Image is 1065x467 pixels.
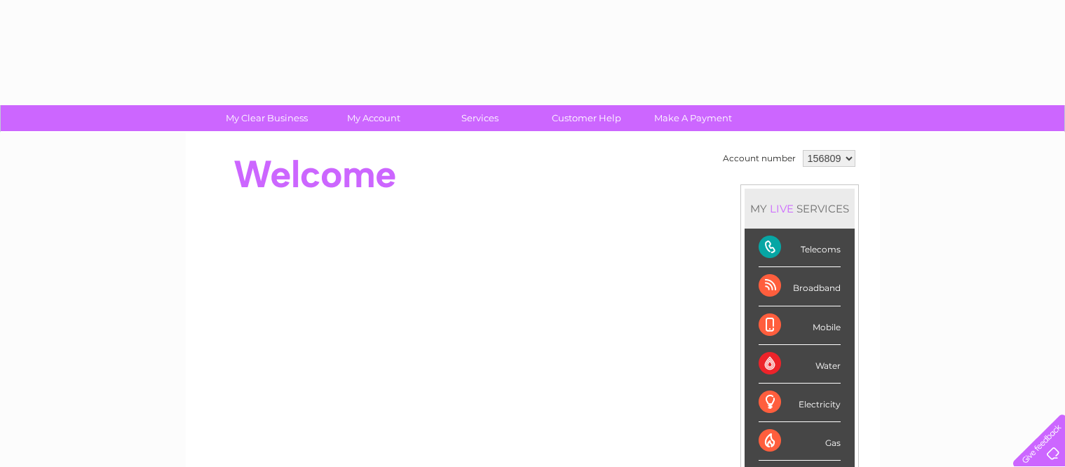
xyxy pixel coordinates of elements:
div: Broadband [759,267,841,306]
td: Account number [719,147,799,170]
div: Mobile [759,306,841,345]
div: Telecoms [759,229,841,267]
a: My Account [316,105,431,131]
a: Customer Help [529,105,644,131]
a: Make A Payment [635,105,751,131]
div: Electricity [759,384,841,422]
a: My Clear Business [209,105,325,131]
div: MY SERVICES [745,189,855,229]
a: Services [422,105,538,131]
div: Water [759,345,841,384]
div: Gas [759,422,841,461]
div: LIVE [767,202,796,215]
